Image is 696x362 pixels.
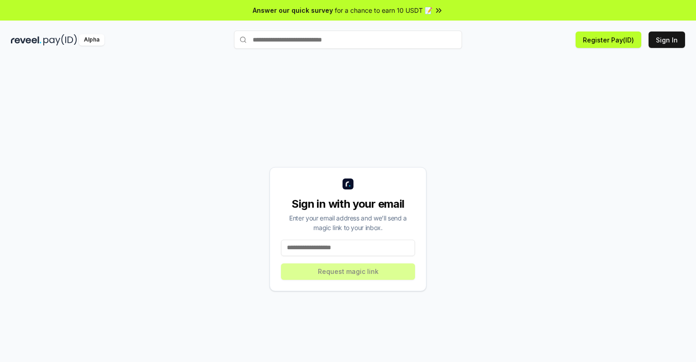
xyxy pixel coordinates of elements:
img: reveel_dark [11,34,42,46]
span: Answer our quick survey [253,5,333,15]
img: logo_small [343,178,353,189]
button: Register Pay(ID) [576,31,641,48]
div: Sign in with your email [281,197,415,211]
span: for a chance to earn 10 USDT 📝 [335,5,432,15]
div: Alpha [79,34,104,46]
img: pay_id [43,34,77,46]
div: Enter your email address and we’ll send a magic link to your inbox. [281,213,415,232]
button: Sign In [649,31,685,48]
